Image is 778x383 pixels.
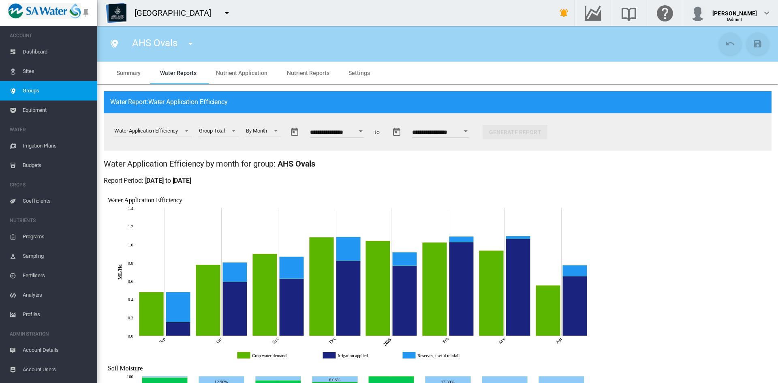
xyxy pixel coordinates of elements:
[128,334,134,338] tspan: 0.0
[216,70,267,76] span: Nutrient Application
[128,261,134,265] tspan: 0.8
[383,337,392,347] tspan: 2025
[117,264,123,280] tspan: ML/Ha
[286,124,303,140] button: md-calendar
[393,252,417,265] g: Reserves, useful rainfall Jan, 2025 0.1460221081310071
[23,227,91,246] span: Programs
[128,315,133,320] tspan: 0.2
[458,124,473,139] button: Open calendar
[206,159,239,169] span: by month
[393,265,417,336] g: Irrigation applied Jan, 2025 0.7705493306250624
[182,36,199,52] button: icon-menu-down
[165,177,171,184] span: to
[160,70,197,76] span: Water Reports
[196,265,220,336] g: Crop water demand Oct, 2024 0.7783465363512444
[186,39,195,49] md-icon: icon-menu-down
[449,236,474,242] g: Reserves, useful rainfall Feb, 2025 0.063388636445476
[256,376,301,380] g: Above target range Nov, 2024 7
[619,8,639,18] md-icon: Search the knowledge base
[10,29,91,42] span: ACCOUNT
[506,239,530,336] g: Irrigation applied Mar, 2025 1.0641560227189821
[336,237,361,261] g: Reserves, useful rainfall Dec, 2024 0.26263094726209385
[23,136,91,156] span: Irrigation Plans
[127,374,134,379] tspan: 100
[412,129,469,137] input: Enter Date
[166,322,190,336] g: Irrigation applied Sep, 2024 0.15137778637006769
[536,285,560,336] g: Crop water demand Apr, 2025 0.550504462624448
[142,376,188,377] g: Above target range Sep, 2024 2
[563,276,587,336] g: Irrigation applied Apr, 2025 0.6550791762429824
[148,98,228,106] span: Water Application Efficiency
[762,8,772,18] md-icon: icon-chevron-down
[328,336,337,344] tspan: Dec
[746,32,769,55] button: Save Changes
[104,177,143,184] span: Report Period:
[114,128,178,134] div: Water Application Efficiency
[110,98,228,107] span: Water Report:
[287,70,329,76] span: Nutrient Reports
[106,36,122,52] button: Click to go to list of groups
[246,128,267,134] div: By Month
[128,224,133,229] tspan: 1.2
[109,39,119,49] md-icon: icon-map-marker-multiple
[727,17,743,21] span: (Admin)
[106,3,126,23] img: Z
[354,124,368,139] button: Open calendar
[23,101,91,120] span: Equipment
[348,70,370,76] span: Settings
[310,129,364,137] input: Enter Date
[10,123,91,136] span: WATER
[483,125,547,139] button: Generate Report
[10,327,91,340] span: ADMINISTRATION
[132,37,177,49] span: AHS Ovals
[479,250,504,336] g: Crop water demand Mar, 2025 0.9321144188797461
[23,360,91,379] span: Account Users
[449,242,474,336] g: Irrigation applied Feb, 2025 1.0273708527418803
[312,376,358,382] g: Above target range Dec, 2024 10
[753,39,763,49] md-icon: icon-content-save
[506,236,530,239] g: Reserves, useful rainfall Mar, 2025 0.031912937481046795
[223,262,247,282] g: Reserves, useful rainfall Oct, 2024 0.21178616996384267
[336,261,361,336] g: Irrigation applied Dec, 2024 0.8205819963496039
[113,125,192,137] md-select: Select a report: Water Application Efficiency
[271,336,280,345] tspan: Nov
[423,242,447,336] g: Crop water demand Feb, 2025 1.024418823293668
[559,8,569,18] md-icon: icon-bell-ring
[128,206,134,211] tspan: 1.4
[215,336,223,344] tspan: Oct
[241,159,276,169] span: for group:
[166,292,190,322] g: Reserves, useful rainfall Sep, 2024 0.327475049952715
[219,5,235,21] button: icon-menu-down
[23,156,91,175] span: Budgets
[23,266,91,285] span: Fertilisers
[280,278,304,336] g: Irrigation applied Nov, 2024 0.6281648019536341
[222,8,232,18] md-icon: icon-menu-down
[173,177,191,184] span: [DATE]
[498,336,507,345] tspan: Mar
[104,159,204,169] span: Water Application Efficiency
[23,81,91,101] span: Groups
[442,336,450,344] tspan: Feb
[278,159,315,169] span: AHS Ovals
[712,6,757,14] div: [PERSON_NAME]
[555,336,563,344] tspan: Apr
[128,297,134,302] tspan: 0.4
[145,177,164,184] span: [DATE]
[280,257,304,278] g: Reserves, useful rainfall Nov, 2024 0.23955195501837362
[199,128,225,134] div: Group Total
[725,39,735,49] md-icon: icon-undo
[23,285,91,305] span: Analytes
[139,292,164,336] g: Crop water demand Sep, 2024 0.47946631184038424
[310,237,334,336] g: Crop water demand Dec, 2024 1.0808357249435476
[374,128,380,137] span: to
[563,265,587,276] g: Reserves, useful rainfall Apr, 2025 0.11832743962516844
[128,242,134,247] tspan: 1.0
[366,241,390,336] g: Crop water demand Jan, 2025 1.0416148161315597
[403,352,492,359] g: Reserves, useful rainfall
[655,8,675,18] md-icon: Click here for help
[10,178,91,191] span: CROPS
[128,279,134,284] tspan: 0.6
[23,246,91,266] span: Sampling
[23,191,91,211] span: Coefficients
[223,282,247,336] g: Irrigation applied Oct, 2024 0.5912839374813764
